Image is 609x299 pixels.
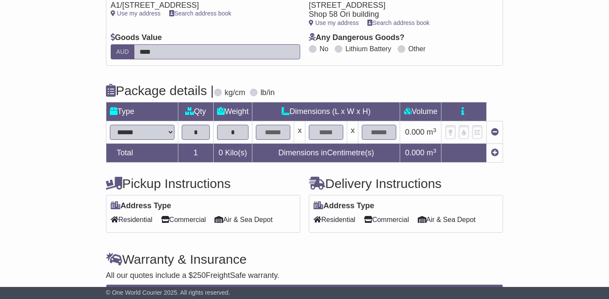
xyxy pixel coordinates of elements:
a: Search address book [367,19,429,26]
sup: 3 [433,148,436,154]
label: Other [408,45,426,53]
h4: Delivery Instructions [309,176,503,191]
label: AUD [111,44,135,59]
label: lb/in [261,88,275,98]
span: Air & Sea Depot [418,213,476,226]
div: All our quotes include a $ FreightSafe warranty. [106,271,503,281]
div: [STREET_ADDRESS] [309,1,490,10]
a: Add new item [491,148,499,157]
td: Volume [400,102,441,121]
span: 0.000 [405,148,424,157]
a: Use my address [309,19,359,26]
div: A1/[STREET_ADDRESS] [111,1,292,10]
td: Weight [213,102,252,121]
label: Lithium Battery [345,45,391,53]
label: No [320,45,328,53]
label: Goods Value [111,33,162,43]
label: Any Dangerous Goods? [309,33,404,43]
td: Type [106,102,178,121]
td: x [294,121,305,144]
span: 250 [193,271,206,280]
td: Dimensions (L x W x H) [252,102,400,121]
span: Air & Sea Depot [214,213,273,226]
a: Search address book [169,10,231,17]
td: x [347,121,358,144]
td: Dimensions in Centimetre(s) [252,144,400,163]
h4: Warranty & Insurance [106,252,503,266]
div: Shop 58 Ori building [309,10,490,19]
h4: Pickup Instructions [106,176,300,191]
span: m [426,128,436,136]
sup: 3 [433,127,436,133]
span: 0 [219,148,223,157]
span: Residential [314,213,355,226]
label: Address Type [314,201,374,211]
td: Kilo(s) [213,144,252,163]
td: Qty [178,102,213,121]
span: Commercial [364,213,409,226]
span: Residential [111,213,152,226]
label: kg/cm [225,88,245,98]
a: Use my address [111,10,161,17]
h4: Package details | [106,83,214,98]
td: 1 [178,144,213,163]
span: © One World Courier 2025. All rights reserved. [106,289,230,296]
td: Total [106,144,178,163]
span: Commercial [161,213,206,226]
span: 0.000 [405,128,424,136]
a: Remove this item [491,128,499,136]
label: Address Type [111,201,171,211]
span: m [426,148,436,157]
